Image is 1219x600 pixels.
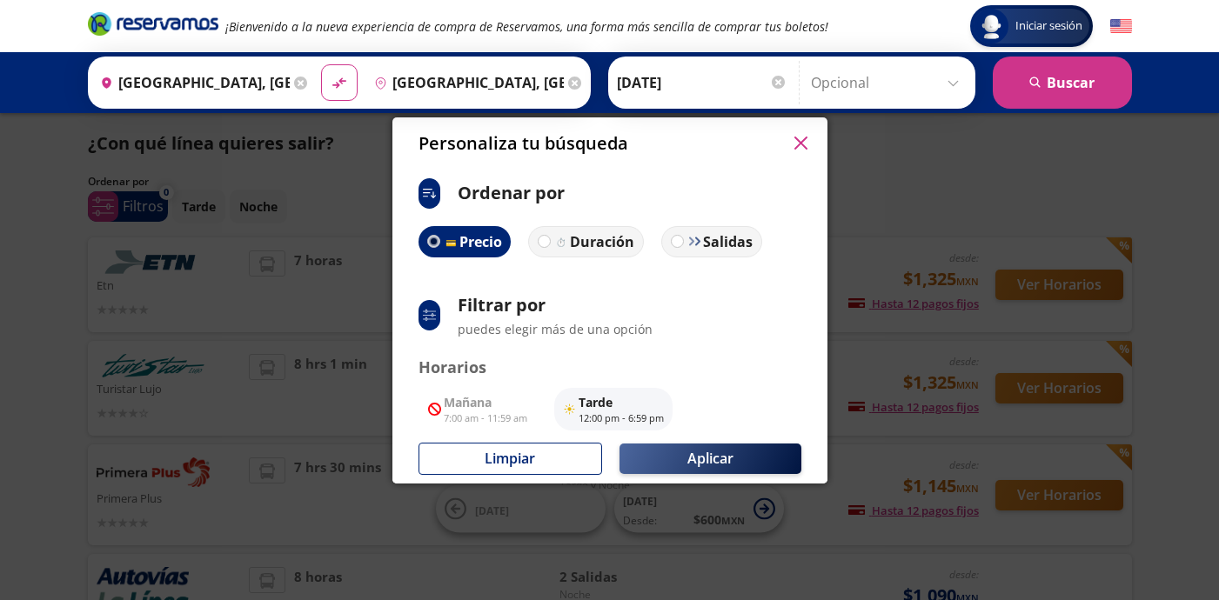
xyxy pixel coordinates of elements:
[444,411,527,426] p: 7:00 am - 11:59 am
[419,356,801,379] p: Horarios
[88,10,218,37] i: Brand Logo
[458,292,653,318] p: Filtrar por
[367,61,564,104] input: Buscar Destino
[993,57,1132,109] button: Buscar
[458,180,565,206] p: Ordenar por
[1110,16,1132,37] button: English
[93,61,290,104] input: Buscar Origen
[419,130,628,157] p: Personaliza tu búsqueda
[620,443,801,474] button: Aplicar
[444,393,527,411] p: Mañana
[459,231,502,252] p: Precio
[419,443,602,475] button: Limpiar
[419,388,537,431] button: Mañana7:00 am - 11:59 am
[225,18,828,35] em: ¡Bienvenido a la nueva experiencia de compra de Reservamos, una forma más sencilla de comprar tus...
[554,388,673,431] button: Tarde12:00 pm - 6:59 pm
[458,320,653,338] p: puedes elegir más de una opción
[579,411,664,426] p: 12:00 pm - 6:59 pm
[703,231,753,252] p: Salidas
[811,61,967,104] input: Opcional
[617,61,787,104] input: Elegir Fecha
[579,393,664,411] p: Tarde
[88,10,218,42] a: Brand Logo
[570,231,634,252] p: Duración
[1008,17,1089,35] span: Iniciar sesión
